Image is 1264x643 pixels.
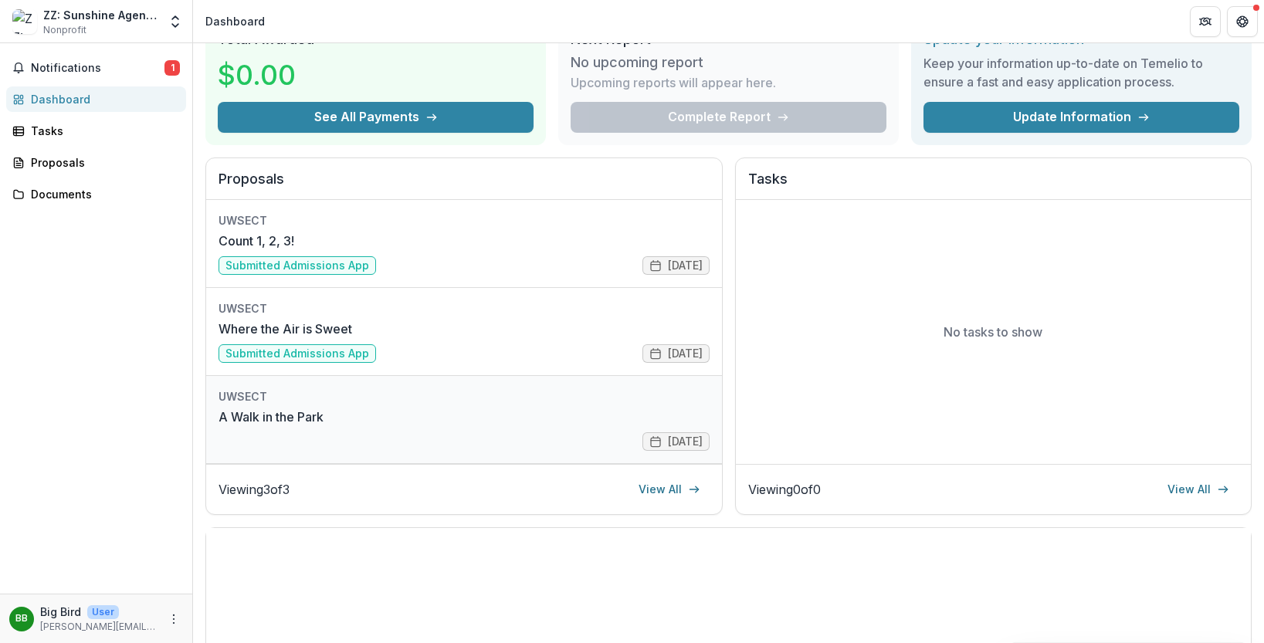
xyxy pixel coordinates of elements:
[219,171,710,200] h2: Proposals
[199,10,271,32] nav: breadcrumb
[164,6,186,37] button: Open entity switcher
[923,102,1239,133] a: Update Information
[6,150,186,175] a: Proposals
[31,186,174,202] div: Documents
[43,7,158,23] div: ZZ: Sunshine Agency of Southeastern [US_STATE]
[40,604,81,620] p: Big Bird
[218,102,534,133] button: See All Payments
[6,86,186,112] a: Dashboard
[571,73,776,92] p: Upcoming reports will appear here.
[219,408,324,426] a: A Walk in the Park
[43,23,86,37] span: Nonprofit
[87,605,119,619] p: User
[748,480,821,499] p: Viewing 0 of 0
[31,91,174,107] div: Dashboard
[15,614,28,624] div: Big Bird
[6,118,186,144] a: Tasks
[1158,477,1239,502] a: View All
[1227,6,1258,37] button: Get Help
[164,60,180,76] span: 1
[219,320,352,338] a: Where the Air is Sweet
[571,54,703,71] h3: No upcoming report
[6,181,186,207] a: Documents
[923,54,1239,91] h3: Keep your information up-to-date on Temelio to ensure a fast and easy application process.
[164,610,183,628] button: More
[31,123,174,139] div: Tasks
[31,62,164,75] span: Notifications
[6,56,186,80] button: Notifications1
[219,480,290,499] p: Viewing 3 of 3
[1190,6,1221,37] button: Partners
[31,154,174,171] div: Proposals
[40,620,158,634] p: [PERSON_NAME][EMAIL_ADDRESS][PERSON_NAME][DOMAIN_NAME]
[219,232,294,250] a: Count 1, 2, 3!
[944,323,1042,341] p: No tasks to show
[218,54,334,96] h3: $0.00
[748,171,1239,200] h2: Tasks
[629,477,710,502] a: View All
[205,13,265,29] div: Dashboard
[12,9,37,34] img: ZZ: Sunshine Agency of Southeastern Connecticut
